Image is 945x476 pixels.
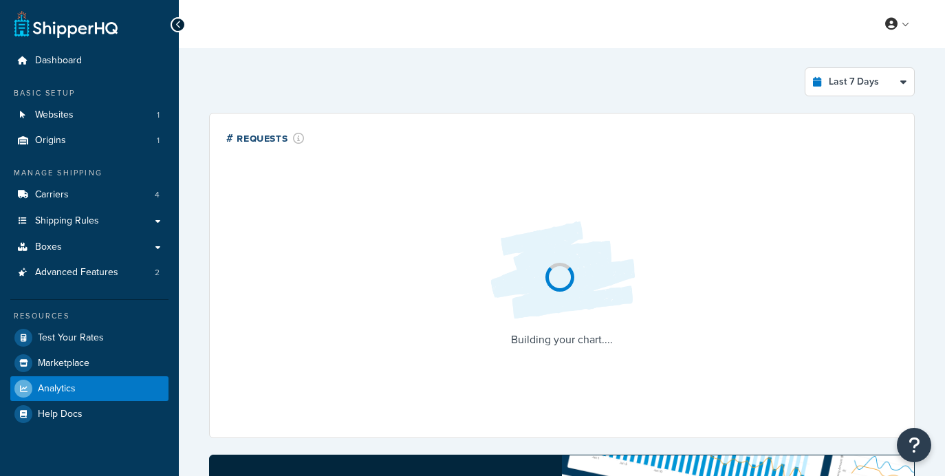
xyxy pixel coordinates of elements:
[38,383,76,395] span: Analytics
[10,235,169,260] a: Boxes
[10,87,169,99] div: Basic Setup
[10,102,169,128] li: Websites
[155,189,160,201] span: 4
[38,409,83,420] span: Help Docs
[10,182,169,208] a: Carriers4
[35,135,66,147] span: Origins
[226,130,305,146] div: # Requests
[10,48,169,74] a: Dashboard
[38,332,104,344] span: Test Your Rates
[157,109,160,121] span: 1
[35,267,118,279] span: Advanced Features
[10,325,169,350] a: Test Your Rates
[35,241,62,253] span: Boxes
[38,358,89,369] span: Marketplace
[35,109,74,121] span: Websites
[155,267,160,279] span: 2
[10,260,169,285] li: Advanced Features
[897,428,931,462] button: Open Resource Center
[479,330,644,349] p: Building your chart....
[10,208,169,234] a: Shipping Rules
[10,128,169,153] li: Origins
[479,210,644,330] img: Loading...
[10,260,169,285] a: Advanced Features2
[10,128,169,153] a: Origins1
[10,167,169,179] div: Manage Shipping
[10,376,169,401] a: Analytics
[10,182,169,208] li: Carriers
[10,310,169,322] div: Resources
[35,55,82,67] span: Dashboard
[35,189,69,201] span: Carriers
[10,351,169,376] a: Marketplace
[157,135,160,147] span: 1
[10,402,169,426] a: Help Docs
[35,215,99,227] span: Shipping Rules
[10,102,169,128] a: Websites1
